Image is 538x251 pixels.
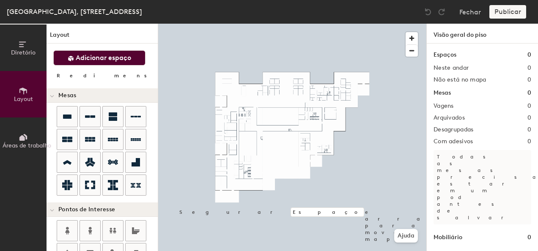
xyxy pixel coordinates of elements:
[58,206,115,213] span: Pontos de Interesse
[527,103,531,109] h2: 0
[3,142,51,149] span: Áreas de trabalho
[527,88,531,98] h1: 0
[434,138,473,145] h2: Com adesivos
[527,76,531,83] h2: 0
[527,126,531,133] h2: 0
[14,95,33,103] span: Layout
[434,126,473,133] h2: Desagrupadas
[434,76,486,83] h2: Não está no mapa
[58,92,76,99] span: Mesas
[434,150,531,224] p: Todas as mesas precisam estar em um pod antes de salvar
[527,65,531,71] h2: 0
[53,50,145,65] button: Adicionar espaço
[527,233,531,242] h1: 0
[394,229,418,243] button: Ajuda
[434,88,451,98] h1: Mesas
[434,50,456,60] h1: Espaços
[527,50,531,60] h1: 0
[459,5,481,19] button: Fechar
[527,138,531,145] h2: 0
[434,115,465,121] h2: Arquivados
[437,8,446,16] img: Refazer
[76,54,131,62] span: Adicionar espaço
[7,6,142,17] div: [GEOGRAPHIC_DATA], [STREET_ADDRESS]
[434,233,462,242] h1: Mobiliário
[11,49,36,56] span: Diretório
[427,24,538,44] h1: Visão geral do piso
[434,65,469,71] h2: Neste andar
[424,8,432,16] img: Desfazer
[434,103,454,109] h2: Vagens
[47,30,158,44] h1: Layout
[527,115,531,121] h2: 0
[57,72,231,79] div: Redimensionar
